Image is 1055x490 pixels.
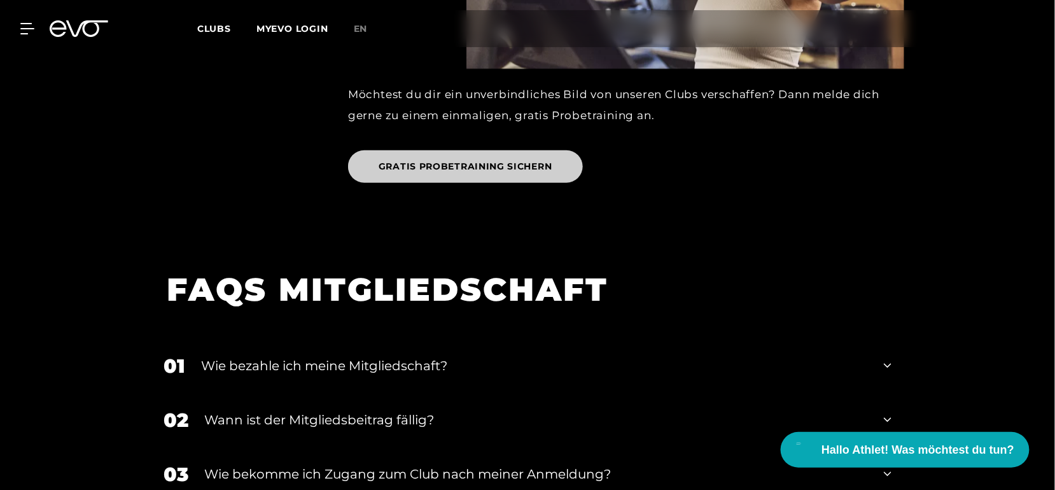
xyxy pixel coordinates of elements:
a: en [354,22,383,36]
h1: FAQS MITGLIEDSCHAFT [167,269,872,310]
div: Wann ist der Mitgliedsbeitrag fällig? [204,410,868,429]
span: GRATIS PROBETRAINING SICHERN [379,160,552,173]
div: 03 [164,460,188,489]
span: Clubs [197,23,231,34]
div: Wie bekomme ich Zugang zum Club nach meiner Anmeldung? [204,465,868,484]
div: Angehalten von McAfee® Web Boost [793,443,808,445]
span: en [354,23,368,34]
div: 01 [164,352,185,380]
div: Wie bezahle ich meine Mitgliedschaft? [201,356,868,375]
div: 02 [164,406,188,435]
div: Möchtest du dir ein unverbindliches Bild von unseren Clubs verschaffen? Dann melde dich gerne zu ... [348,84,904,126]
button: Hallo Athlet! Was möchtest du tun? [781,432,1030,468]
a: GRATIS PROBETRAINING SICHERN [348,141,588,192]
a: MYEVO LOGIN [256,23,328,34]
a: Clubs [197,22,256,34]
span: Hallo Athlet! Was möchtest du tun? [821,442,1014,459]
